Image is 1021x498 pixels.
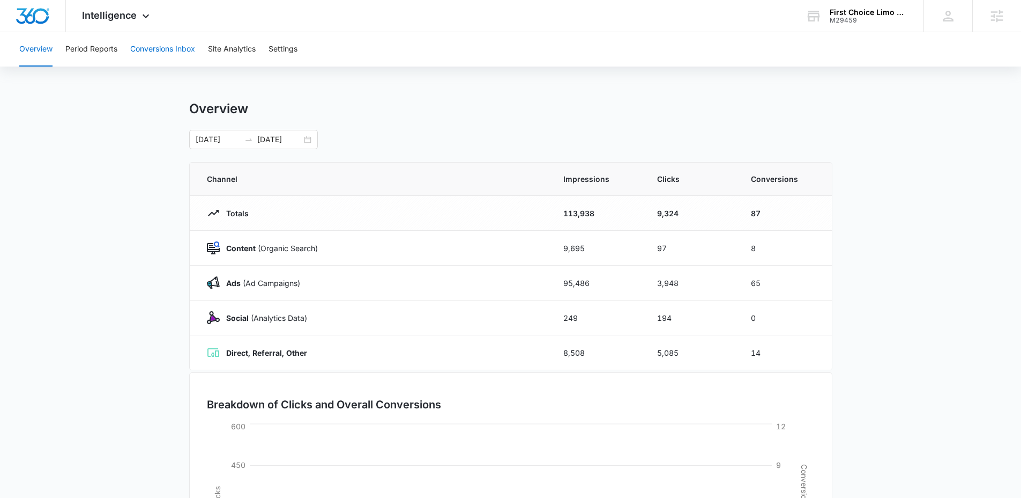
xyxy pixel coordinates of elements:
[269,32,297,67] button: Settings
[751,173,815,185] span: Conversions
[189,101,248,117] h1: Overview
[550,231,644,266] td: 9,695
[738,301,832,335] td: 0
[644,196,738,231] td: 9,324
[65,32,117,67] button: Period Reports
[550,266,644,301] td: 95,486
[226,279,241,288] strong: Ads
[644,301,738,335] td: 194
[207,276,220,289] img: Ads
[207,397,441,413] h3: Breakdown of Clicks and Overall Conversions
[644,231,738,266] td: 97
[19,32,53,67] button: Overview
[196,134,240,145] input: Start date
[738,231,832,266] td: 8
[644,266,738,301] td: 3,948
[244,135,253,144] span: swap-right
[220,243,318,254] p: (Organic Search)
[226,244,256,253] strong: Content
[220,277,300,289] p: (Ad Campaigns)
[738,335,832,370] td: 14
[644,335,738,370] td: 5,085
[657,173,725,185] span: Clicks
[220,312,307,324] p: (Analytics Data)
[738,196,832,231] td: 87
[830,17,908,24] div: account id
[830,8,908,17] div: account name
[550,301,644,335] td: 249
[550,196,644,231] td: 113,938
[82,10,137,21] span: Intelligence
[563,173,631,185] span: Impressions
[776,422,786,431] tspan: 12
[738,266,832,301] td: 65
[207,311,220,324] img: Social
[231,460,245,470] tspan: 450
[776,460,781,470] tspan: 9
[226,313,249,323] strong: Social
[220,208,249,219] p: Totals
[244,135,253,144] span: to
[130,32,195,67] button: Conversions Inbox
[207,241,220,254] img: Content
[226,348,307,357] strong: Direct, Referral, Other
[257,134,302,145] input: End date
[207,173,538,185] span: Channel
[550,335,644,370] td: 8,508
[231,422,245,431] tspan: 600
[208,32,256,67] button: Site Analytics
